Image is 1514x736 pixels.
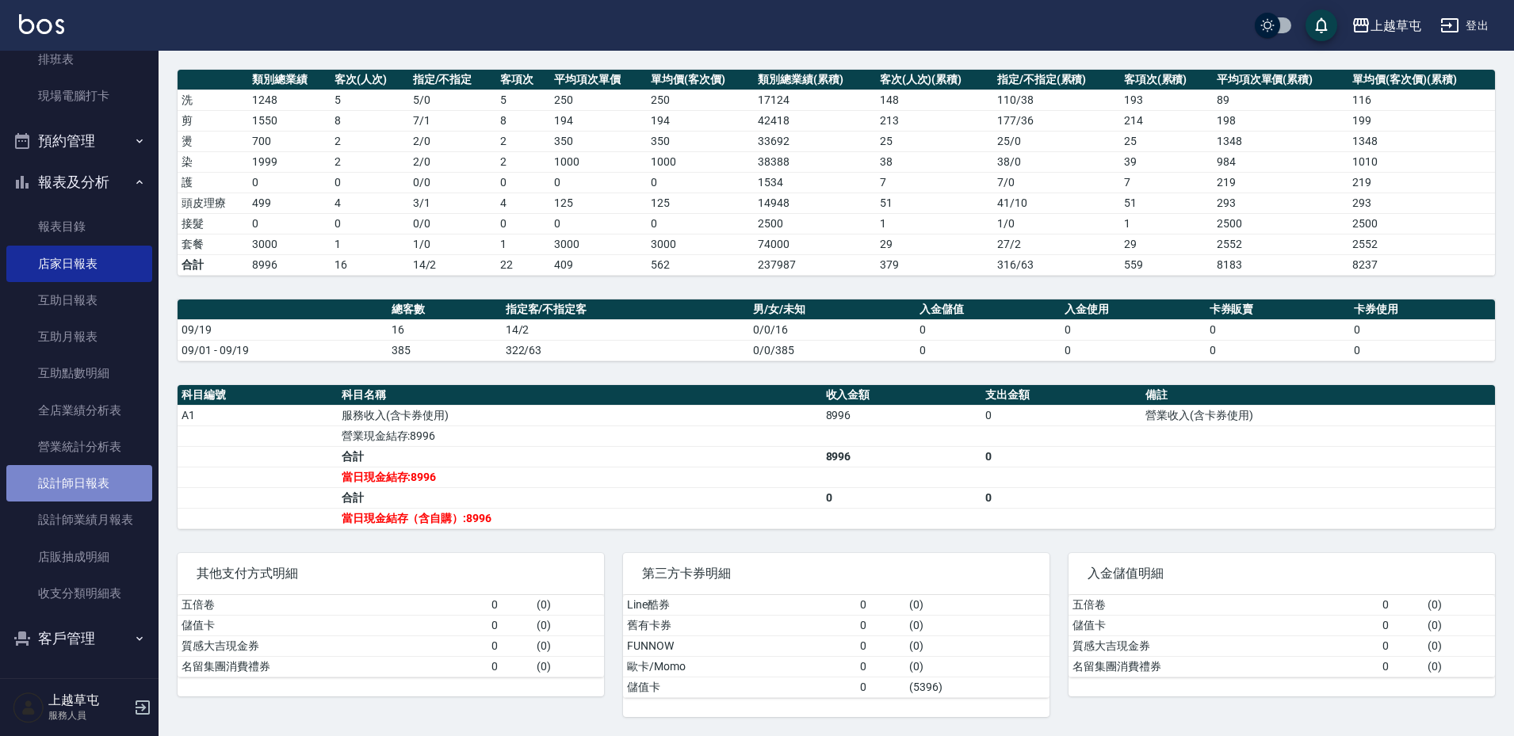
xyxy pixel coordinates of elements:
span: 其他支付方式明細 [197,566,585,582]
td: 0 [916,319,1061,340]
td: ( 0 ) [905,635,1049,656]
td: 3000 [248,234,331,254]
td: 0 [1061,319,1206,340]
td: 1248 [248,90,331,110]
td: 562 [647,254,754,275]
td: 8996 [822,446,982,467]
td: 27 / 2 [993,234,1120,254]
td: 2 [331,131,409,151]
td: 護 [178,172,248,193]
th: 科目名稱 [338,385,822,406]
a: 互助月報表 [6,318,152,355]
th: 平均項次單價 [550,70,647,90]
td: 125 [550,193,647,213]
img: Logo [19,14,64,34]
td: 0 [981,446,1141,467]
td: 8996 [248,254,331,275]
td: 0 [1378,615,1424,635]
table: a dense table [178,299,1495,361]
h5: 上越草屯 [48,692,129,708]
td: 42418 [754,110,875,131]
td: 322/63 [502,340,750,360]
td: 25 [876,131,993,151]
td: ( 0 ) [533,635,604,656]
td: 2552 [1348,234,1495,254]
td: 1 [1120,213,1213,234]
td: 293 [1348,193,1495,213]
td: 接髮 [178,213,248,234]
a: 排班表 [6,41,152,78]
td: Line酷券 [623,595,856,616]
td: 2500 [754,213,875,234]
th: 平均項次單價(累積) [1213,70,1349,90]
button: 客戶管理 [6,618,152,659]
td: 8996 [822,405,982,425]
td: 2552 [1213,234,1349,254]
a: 營業統計分析表 [6,429,152,465]
td: ( 0 ) [905,615,1049,635]
th: 入金使用 [1061,299,1206,320]
td: 2500 [1348,213,1495,234]
th: 客次(人次)(累積) [876,70,993,90]
td: 7 / 1 [409,110,497,131]
td: 0/0/385 [749,340,916,360]
td: 0 [981,405,1141,425]
a: 店販抽成明細 [6,539,152,575]
td: 合計 [338,487,822,508]
button: save [1306,10,1337,41]
td: 38 [876,151,993,172]
td: 199 [1348,110,1495,131]
th: 類別總業績(累積) [754,70,875,90]
td: 0 [647,213,754,234]
td: 41 / 10 [993,193,1120,213]
td: 7 [1120,172,1213,193]
td: 0 [487,595,533,616]
td: ( 0 ) [533,656,604,677]
td: 250 [647,90,754,110]
td: 1348 [1348,131,1495,151]
td: 177 / 36 [993,110,1120,131]
td: 3 / 1 [409,193,497,213]
a: 店家日報表 [6,246,152,282]
td: 0 [1378,595,1424,616]
td: 16 [388,319,502,340]
td: 0 [248,213,331,234]
th: 科目編號 [178,385,338,406]
td: ( 0 ) [533,615,604,635]
td: 16 [331,254,409,275]
th: 客項次(累積) [1120,70,1213,90]
td: 1 [331,234,409,254]
td: 4 [496,193,550,213]
td: 質感大吉現金券 [1069,635,1378,656]
td: 214 [1120,110,1213,131]
table: a dense table [178,385,1495,529]
td: ( 0 ) [1424,595,1495,616]
td: 1999 [248,151,331,172]
td: 17124 [754,90,875,110]
td: 2 / 0 [409,151,497,172]
td: 0 [856,615,906,635]
td: 3000 [647,234,754,254]
td: 5 / 0 [409,90,497,110]
td: 350 [550,131,647,151]
td: 7 [876,172,993,193]
td: ( 0 ) [1424,615,1495,635]
td: 1550 [248,110,331,131]
a: 全店業績分析表 [6,392,152,429]
td: 1 [496,234,550,254]
td: 25 / 0 [993,131,1120,151]
td: 合計 [178,254,248,275]
td: FUNNOW [623,635,856,656]
td: 5 [496,90,550,110]
td: 559 [1120,254,1213,275]
td: 2 [496,151,550,172]
td: 1 [876,213,993,234]
td: 0 [1206,319,1351,340]
table: a dense table [178,595,604,677]
td: 0 / 0 [409,213,497,234]
td: 1 / 0 [993,213,1120,234]
td: 2 [331,151,409,172]
th: 入金儲值 [916,299,1061,320]
td: 8 [496,110,550,131]
td: 名留集團消費禮券 [178,656,487,677]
